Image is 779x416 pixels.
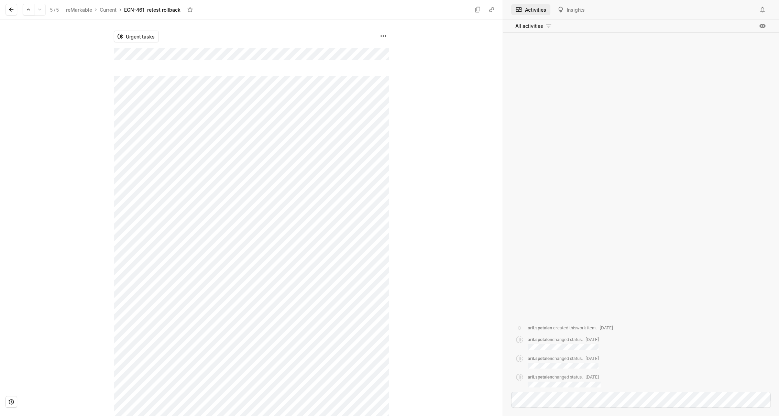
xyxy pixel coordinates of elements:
span: aril.spetalen [528,356,552,361]
div: changed status . [528,355,599,369]
div: created this work item . [528,325,613,331]
button: Activities [511,4,550,15]
span: / [54,7,55,13]
span: [DATE] [585,356,599,361]
span: [DATE] [585,337,599,342]
a: reMarkable [65,5,94,14]
span: [DATE] [600,325,613,330]
span: aril.spetalen [528,325,552,330]
div: › [119,6,121,13]
div: EGN-461 [124,6,144,13]
button: Insights [553,4,589,15]
span: All activities [515,22,543,30]
div: reMarkable [66,6,92,13]
div: 5 5 [50,6,59,13]
button: All activities [511,21,556,32]
span: [DATE] [585,374,599,380]
a: Current [98,5,118,14]
span: aril.spetalen [528,337,552,342]
span: aril.spetalen [528,374,552,380]
button: Urgent tasks [114,31,159,42]
div: retest rollback [147,6,180,13]
div: changed status . [528,337,599,350]
div: › [95,6,97,13]
div: changed status . [528,374,601,387]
